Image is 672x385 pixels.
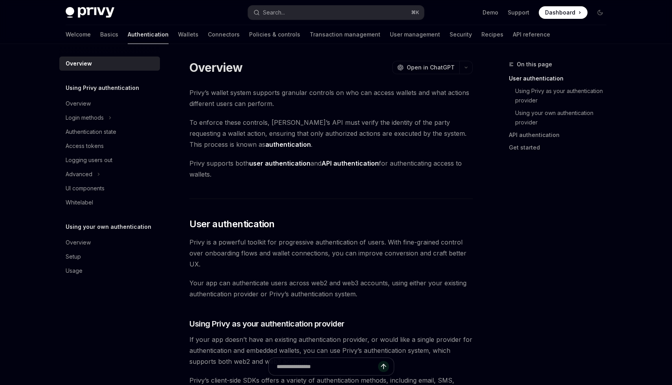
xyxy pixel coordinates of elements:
[189,318,345,329] span: Using Privy as your authentication provider
[517,60,552,69] span: On this page
[59,250,160,264] a: Setup
[100,25,118,44] a: Basics
[310,25,380,44] a: Transaction management
[59,125,160,139] a: Authentication state
[66,113,104,122] div: Login methods
[189,237,473,270] span: Privy is a powerful toolkit for progressive authentication of users. With fine-grained control ov...
[265,140,311,148] strong: authentication
[545,9,575,16] span: Dashboard
[509,72,613,85] a: User authentication
[407,64,455,71] span: Open in ChatGPT
[66,59,92,68] div: Overview
[378,361,389,372] button: Send message
[59,57,160,71] a: Overview
[66,127,116,137] div: Authentication state
[66,238,91,247] div: Overview
[66,99,91,108] div: Overview
[411,9,419,16] span: ⌘ K
[509,129,613,141] a: API authentication
[390,25,440,44] a: User management
[66,25,91,44] a: Welcome
[189,60,242,75] h1: Overview
[321,159,379,167] strong: API authentication
[483,9,498,16] a: Demo
[59,97,160,111] a: Overview
[178,25,198,44] a: Wallets
[249,25,300,44] a: Policies & controls
[594,6,606,19] button: Toggle dark mode
[66,141,104,151] div: Access tokens
[508,9,529,16] a: Support
[481,25,503,44] a: Recipes
[66,184,105,193] div: UI components
[66,252,81,261] div: Setup
[66,198,93,207] div: Whitelabel
[59,235,160,250] a: Overview
[189,218,275,230] span: User authentication
[59,139,160,153] a: Access tokens
[128,25,169,44] a: Authentication
[392,61,459,74] button: Open in ChatGPT
[189,334,473,367] span: If your app doesn’t have an existing authentication provider, or would like a single provider for...
[66,266,83,276] div: Usage
[189,158,473,180] span: Privy supports both and for authenticating access to wallets.
[66,222,151,232] h5: Using your own authentication
[515,85,613,107] a: Using Privy as your authentication provider
[59,195,160,210] a: Whitelabel
[66,7,114,18] img: dark logo
[513,25,550,44] a: API reference
[450,25,472,44] a: Security
[509,141,613,154] a: Get started
[189,277,473,299] span: Your app can authenticate users across web2 and web3 accounts, using either your existing authent...
[66,155,112,165] div: Logging users out
[59,181,160,195] a: UI components
[539,6,588,19] a: Dashboard
[515,107,613,129] a: Using your own authentication provider
[59,153,160,167] a: Logging users out
[208,25,240,44] a: Connectors
[66,83,139,93] h5: Using Privy authentication
[66,170,92,179] div: Advanced
[248,5,424,20] button: Search...⌘K
[189,87,473,109] span: Privy’s wallet system supports granular controls on who can access wallets and what actions diffe...
[189,117,473,150] span: To enforce these controls, [PERSON_NAME]’s API must verify the identity of the party requesting a...
[263,8,285,17] div: Search...
[249,159,310,167] strong: user authentication
[59,264,160,278] a: Usage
